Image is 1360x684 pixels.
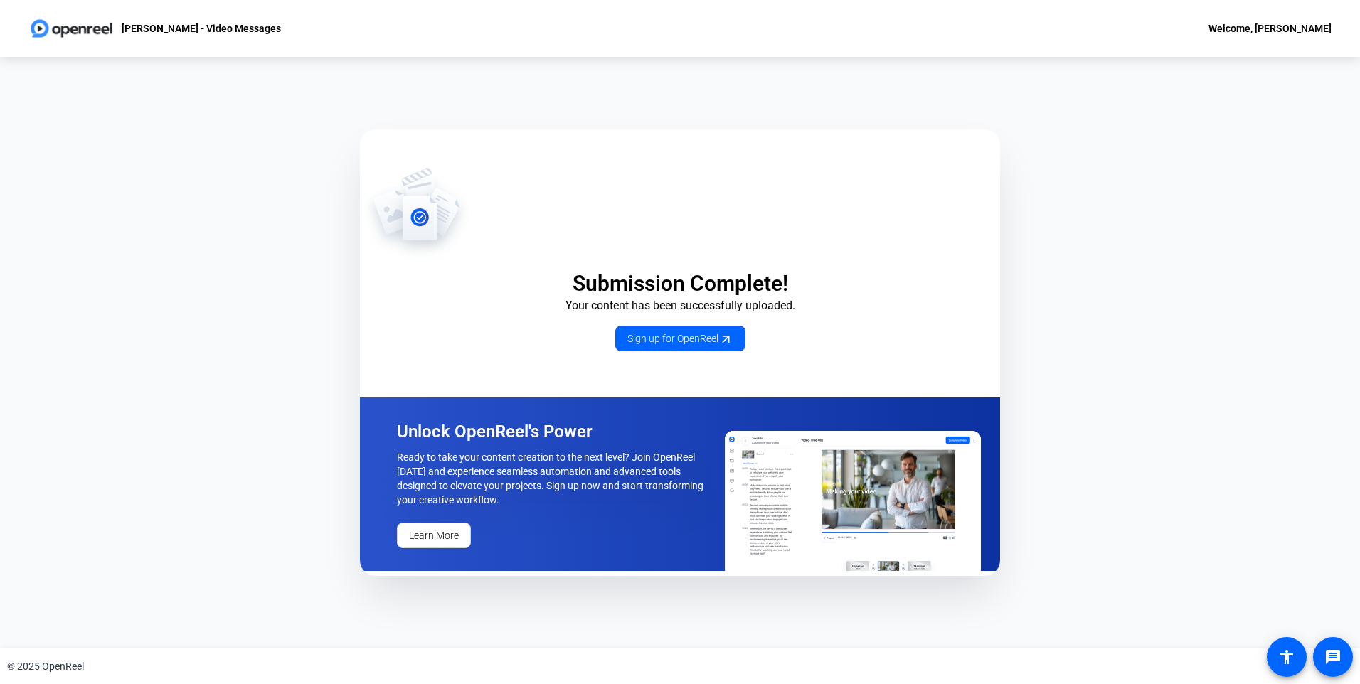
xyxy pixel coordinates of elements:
[725,431,981,571] img: OpenReel
[28,14,115,43] img: OpenReel logo
[627,331,733,346] span: Sign up for OpenReel
[615,326,745,351] a: Sign up for OpenReel
[122,20,281,37] p: [PERSON_NAME] - Video Messages
[360,270,1000,297] p: Submission Complete!
[1324,648,1342,666] mat-icon: message
[397,420,708,443] p: Unlock OpenReel's Power
[1208,20,1332,37] div: Welcome, [PERSON_NAME]
[397,523,471,548] a: Learn More
[7,659,84,674] div: © 2025 OpenReel
[360,297,1000,314] p: Your content has been successfully uploaded.
[360,166,473,259] img: OpenReel
[397,450,708,507] p: Ready to take your content creation to the next level? Join OpenReel [DATE] and experience seamle...
[409,528,459,543] span: Learn More
[1278,648,1295,666] mat-icon: accessibility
